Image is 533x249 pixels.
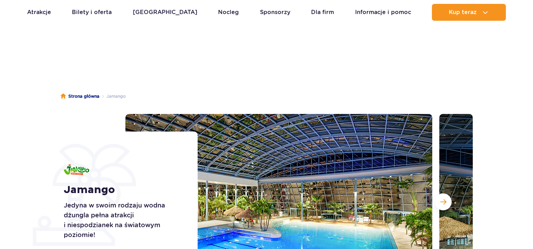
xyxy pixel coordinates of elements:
a: Bilety i oferta [72,4,112,21]
button: Kup teraz [432,4,506,21]
a: Dla firm [311,4,334,21]
button: Następny slajd [435,193,452,210]
a: Sponsorzy [260,4,290,21]
p: Jedyna w swoim rodzaju wodna dżungla pełna atrakcji i niespodzianek na światowym poziomie! [64,200,182,240]
h1: Jamango [64,184,182,196]
li: Jamango [99,93,126,100]
a: Atrakcje [27,4,51,21]
img: Jamango [64,164,89,175]
a: [GEOGRAPHIC_DATA] [133,4,197,21]
span: Kup teraz [449,9,477,15]
a: Strona główna [61,93,99,100]
a: Nocleg [218,4,239,21]
a: Informacje i pomoc [355,4,411,21]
